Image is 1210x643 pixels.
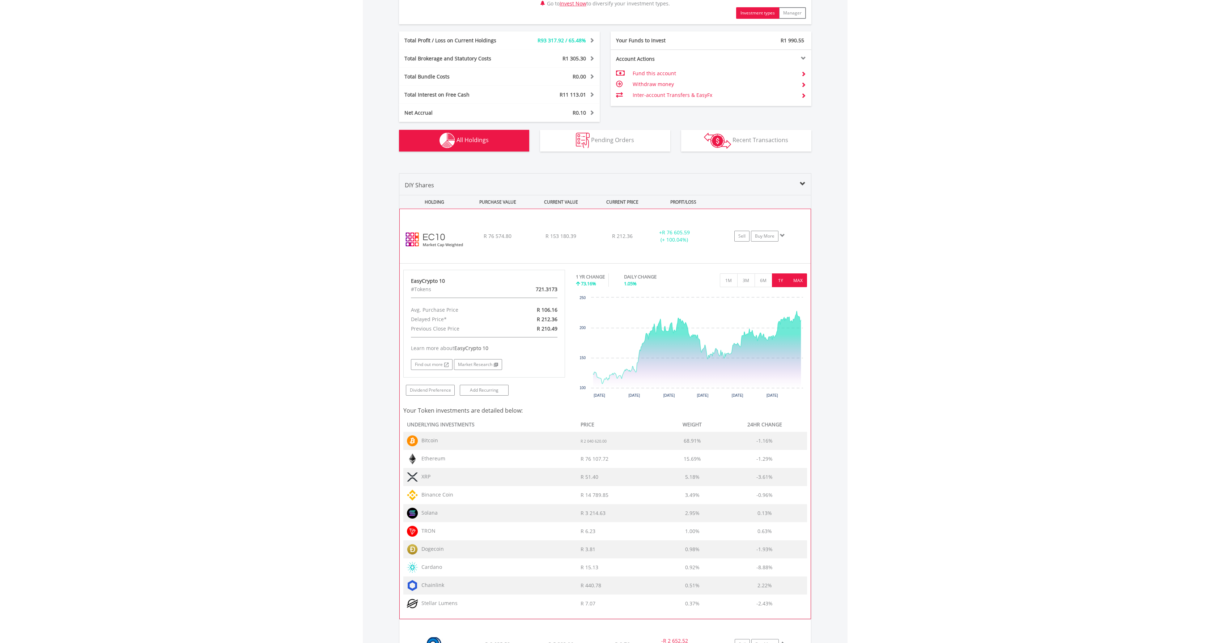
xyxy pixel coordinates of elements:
[407,435,418,446] img: TOKEN.BTC.png
[633,68,795,79] td: Fund this account
[399,37,516,44] div: Total Profit / Loss on Current Holdings
[407,562,418,573] img: TOKEN.ADA.png
[399,73,516,80] div: Total Bundle Costs
[662,540,722,558] td: 0.98%
[407,544,418,555] img: TOKEN.DOGE.png
[576,294,807,403] div: Chart. Highcharts interactive chart.
[399,55,516,62] div: Total Brokerage and Statutory Costs
[722,418,807,432] th: 24HR CHANGE
[454,345,488,352] span: EasyCrypto 10
[722,432,807,450] td: -1.16%
[581,546,595,553] span: R 3.81
[611,55,711,63] div: Account Actions
[418,437,438,444] span: Bitcoin
[733,136,788,144] span: Recent Transactions
[732,393,743,397] text: [DATE]
[407,472,418,482] img: TOKEN.XRP.png
[772,273,790,287] button: 1Y
[737,273,755,287] button: 3M
[460,385,509,396] a: Add Recurring
[624,280,637,287] span: 1.05%
[407,453,418,464] img: TOKEN.ETH.png
[411,345,558,352] div: Learn more about
[418,509,438,516] span: Solana
[545,233,576,239] span: R 153 180.39
[399,130,529,152] button: All Holdings
[403,218,466,261] img: EC10.EC.EC10.png
[406,315,510,324] div: Delayed Price*
[540,130,670,152] button: Pending Orders
[612,233,633,239] span: R 212.36
[704,133,731,149] img: transactions-zar-wht.png
[510,285,563,294] div: 721.3173
[467,195,529,209] div: PURCHASE VALUE
[581,564,598,571] span: R 15.13
[400,195,466,209] div: HOLDING
[624,273,682,280] div: DAILY CHANGE
[454,359,502,370] a: Market Research
[662,558,722,576] td: 0.92%
[722,558,807,576] td: -8.88%
[662,418,722,432] th: WEIGHT
[611,37,711,44] div: Your Funds to Invest
[662,450,722,468] td: 15.69%
[484,233,511,239] span: R 76 574.80
[722,504,807,522] td: 0.13%
[418,491,453,498] span: Binance Coin
[560,91,586,98] span: R11 113.01
[581,473,598,480] span: R 51.40
[403,418,577,432] th: UNDERLYING INVESTMENTS
[418,582,444,588] span: Chainlink
[418,473,430,480] span: XRP
[736,7,779,19] button: Investment types
[662,486,722,504] td: 3.49%
[662,504,722,522] td: 2.95%
[403,406,807,415] h4: Your Token investments are detailed below:
[722,486,807,504] td: -0.96%
[406,385,455,396] a: Dividend Preference
[779,7,806,19] button: Manager
[581,600,595,607] span: R 7.07
[418,563,442,570] span: Cardano
[407,490,418,501] img: TOKEN.BNB.png
[576,273,605,280] div: 1 YR CHANGE
[662,576,722,595] td: 0.51%
[407,526,418,537] img: TOKEN.TRX.png
[662,595,722,613] td: 0.37%
[662,522,722,540] td: 1.00%
[457,136,489,144] span: All Holdings
[722,468,807,486] td: -3.61%
[406,305,510,315] div: Avg. Purchase Price
[633,79,795,90] td: Withdraw money
[581,491,608,498] span: R 14 789.85
[722,522,807,540] td: 0.63%
[647,229,701,243] div: + (+ 100.04%)
[537,316,557,323] span: R 212.36
[418,600,458,606] span: Stellar Lumens
[407,508,418,519] img: TOKEN.SOL.png
[418,455,445,462] span: Ethereum
[407,580,418,591] img: TOKEN.LINK.png
[577,418,662,432] th: PRICE
[576,294,807,403] svg: Interactive chart
[579,386,586,390] text: 100
[581,455,608,462] span: R 76 107.72
[562,55,586,62] span: R1 305.30
[581,528,595,535] span: R 6.23
[411,277,558,285] div: EasyCrypto 10
[399,109,516,116] div: Net Accrual
[681,130,811,152] button: Recent Transactions
[581,439,607,444] span: R 2 040 620.00
[537,325,557,332] span: R 210.49
[629,393,640,397] text: [DATE]
[440,133,455,148] img: holdings-wht.png
[662,229,690,236] span: R 76 605.59
[579,356,586,360] text: 150
[662,468,722,486] td: 5.18%
[581,582,601,589] span: R 440.78
[767,393,778,397] text: [DATE]
[399,91,516,98] div: Total Interest on Free Cash
[722,595,807,613] td: -2.43%
[594,393,605,397] text: [DATE]
[722,576,807,595] td: 2.22%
